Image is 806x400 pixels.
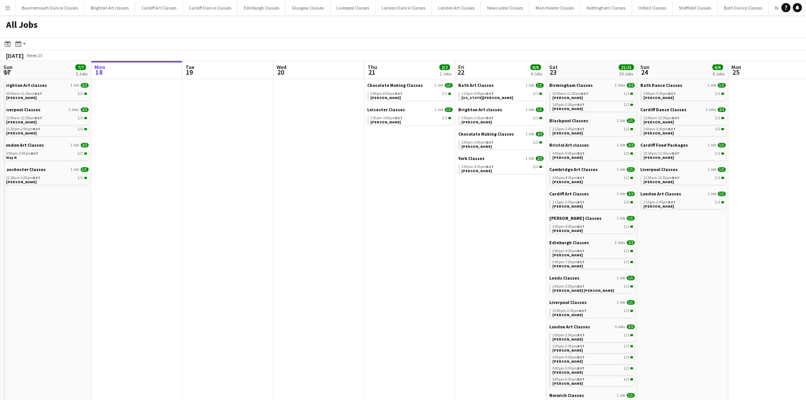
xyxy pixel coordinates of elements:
[536,83,544,88] span: 1/1
[624,127,630,131] span: 1/1
[85,0,135,15] button: Brighton Art classes
[526,83,534,88] span: 1 Job
[6,179,37,184] span: Holly Low
[3,142,89,166] div: London Art Classes1 Job2/22:00pm-3:30pmBST2/2May N
[536,107,544,112] span: 1/1
[644,92,676,96] span: 2:00pm-3:30pm
[579,308,587,313] span: BST
[553,131,583,136] span: Kimberley Smithson
[553,175,633,184] a: 3:00pm-4:30pmBST1/1[PERSON_NAME]
[550,191,635,197] a: Cardiff Art Classes1 Job2/2
[459,155,485,161] span: York Classes
[3,82,47,88] span: Brighton Art classes
[715,127,721,131] span: 1/1
[6,95,37,100] span: Jade Hammond
[553,333,633,341] a: 1:00pm-2:30pmBST1/1[PERSON_NAME]
[526,107,534,112] span: 1 Job
[627,300,635,305] span: 1/1
[183,0,238,15] button: Cardiff Dance Classes
[553,284,633,293] a: 2:00pm-3:30pmBST1/1[PERSON_NAME] [PERSON_NAME]
[462,116,494,120] span: 2:00pm-3:30pm
[644,126,724,135] a: 2:00pm-3:30pmBST1/1[PERSON_NAME]
[577,284,585,289] span: BST
[577,224,585,229] span: BST
[3,166,46,172] span: Manchester Classes
[553,224,633,233] a: 3:00pm-4:30pmBST1/1[PERSON_NAME]
[553,312,583,317] span: Kayleigh Cooke
[550,275,635,281] a: Leeds Classes1 Job1/1
[615,240,625,245] span: 2 Jobs
[641,166,726,191] div: Liverpool Classes1 Job1/111:00am-12:00pmBST1/1[PERSON_NAME]
[641,142,726,166] div: Cardiff Food Packages1 Job1/110:30am-11:30amBST1/1[PERSON_NAME]
[459,107,544,131] div: Brighton Art classes1 Job1/12:00pm-3:30pmBST1/1[PERSON_NAME]
[6,127,41,131] span: 12:30pm-2:00pm
[581,0,632,15] button: Nottingham Classes
[553,176,585,180] span: 3:00pm-4:30pm
[550,275,580,281] span: Leeds Classes
[71,143,79,147] span: 1 Job
[553,95,583,100] span: Natalie Jones
[459,131,514,137] span: Chocolate Making Classes
[644,200,676,204] span: 2:15pm-3:45pm
[135,0,183,15] button: Cardiff Art Classes
[550,240,635,245] a: Edinburgh Classes2 Jobs2/2
[617,300,625,305] span: 1 Job
[368,107,453,112] a: Leicester Classes1 Job1/1
[553,179,583,184] span: Kath Barco
[462,92,494,96] span: 3:15pm-4:45pm
[6,116,43,120] span: 11:00am-12:30pm
[627,167,635,172] span: 1/1
[550,166,598,172] span: Cambridge Art Classes
[6,92,43,96] span: 10:00am-11:30am
[3,142,89,148] a: London Art Classes1 Job2/2
[641,191,726,211] div: London Art Classes1 Job1/12:15pm-3:45pmBST1/1[PERSON_NAME]
[624,103,630,107] span: 1/1
[718,0,769,15] button: Bath Dance Classes
[715,116,721,120] span: 1/1
[553,204,583,209] span: Carolyn Smith
[627,240,635,245] span: 2/2
[624,200,630,204] span: 2/2
[395,91,403,96] span: BST
[3,107,41,112] span: Liverpool Classes
[553,248,633,257] a: 3:00pm-4:30pmBST1/1[PERSON_NAME]
[536,156,544,161] span: 2/2
[553,285,585,288] span: 2:00pm-3:30pm
[715,92,721,96] span: 1/1
[368,82,453,107] div: Chocolate Making Classes1 Job1/16:00pm-8:00pmBST1/1[PERSON_NAME]
[624,152,630,155] span: 2/2
[3,107,89,142] div: Liverpool Classes2 Jobs2/211:00am-12:30pmBST1/1[PERSON_NAME]12:30pm-2:00pmBST1/1[PERSON_NAME]
[644,91,724,100] a: 2:00pm-3:30pmBST1/1[PERSON_NAME]
[6,131,37,136] span: Lily Wright
[644,151,724,160] a: 10:30am-11:30amBST1/1[PERSON_NAME]
[673,0,718,15] button: Sheffield Classes
[550,142,635,148] a: Bristol Art classes1 Job2/2
[459,82,494,88] span: Bath Art Classes
[486,140,494,145] span: BST
[371,115,451,124] a: 1:30pm-3:00pmBST1/1[PERSON_NAME]
[624,176,630,180] span: 1/1
[16,0,85,15] button: Bournemouth Dance Classes
[632,0,673,15] button: Oxford Classes
[718,107,726,112] span: 2/2
[715,176,721,180] span: 1/1
[577,200,585,205] span: BST
[371,120,401,125] span: Lauren Chan
[644,131,674,136] span: Roanna Levannais
[641,82,726,107] div: Bath Dance Classes1 Job1/12:00pm-3:30pmBST1/1[PERSON_NAME]
[550,299,587,305] span: Liverpool Classes
[627,192,635,196] span: 2/2
[644,155,674,160] span: Mark Robertson
[718,167,726,172] span: 1/1
[553,249,585,253] span: 3:00pm-4:30pm
[533,92,539,96] span: 1/1
[481,0,529,15] button: Newcastle Classes
[553,127,585,131] span: 2:15pm-3:45pm
[81,83,89,88] span: 2/2
[550,324,590,330] span: London Art Classes
[550,215,635,221] a: [PERSON_NAME] Classes1 Job1/1
[459,107,502,112] span: Brighton Art classes
[627,216,635,221] span: 1/1
[553,152,585,155] span: 4:00pm-5:30pm
[553,288,614,293] span: Rebecca Butler Giles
